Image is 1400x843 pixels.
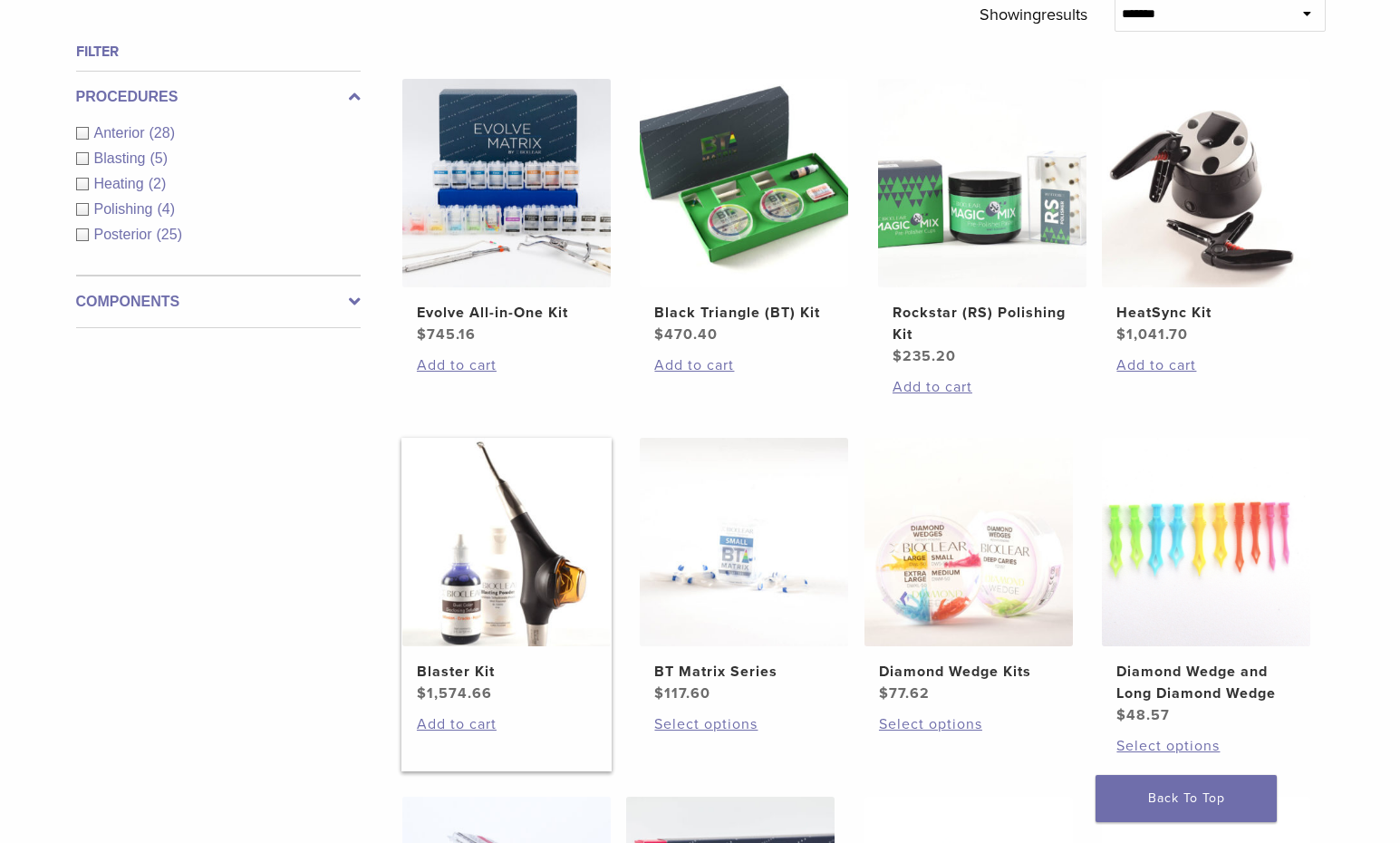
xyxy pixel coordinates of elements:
h2: Blaster Kit [417,661,596,683]
a: Rockstar (RS) Polishing KitRockstar (RS) Polishing Kit $235.20 [877,79,1088,367]
img: Diamond Wedge Kits [864,438,1073,646]
bdi: 77.62 [879,684,930,702]
h2: Rockstar (RS) Polishing Kit [893,302,1072,345]
a: Select options for “Diamond Wedge Kits” [879,713,1058,735]
bdi: 470.40 [654,325,718,344]
img: Diamond Wedge and Long Diamond Wedge [1102,438,1310,646]
a: Diamond Wedge and Long Diamond WedgeDiamond Wedge and Long Diamond Wedge $48.57 [1101,438,1312,726]
a: HeatSync KitHeatSync Kit $1,041.70 [1101,79,1312,345]
img: HeatSync Kit [1102,79,1310,287]
a: Add to cart: “Black Triangle (BT) Kit” [654,354,834,376]
h2: Diamond Wedge and Long Diamond Wedge [1116,661,1296,704]
span: $ [893,347,903,365]
h2: Diamond Wedge Kits [879,661,1058,683]
span: (28) [150,125,175,140]
h4: Filter [76,41,361,63]
a: Diamond Wedge KitsDiamond Wedge Kits $77.62 [864,438,1075,704]
a: BT Matrix SeriesBT Matrix Series $117.60 [639,438,850,704]
img: BT Matrix Series [640,438,848,646]
span: $ [654,684,664,702]
img: Evolve All-in-One Kit [402,79,611,287]
span: $ [1116,706,1126,724]
span: Blasting [94,150,150,166]
span: Heating [94,176,149,191]
bdi: 745.16 [417,325,476,344]
a: Add to cart: “Rockstar (RS) Polishing Kit” [893,376,1072,398]
h2: Evolve All-in-One Kit [417,302,596,324]
span: $ [417,684,427,702]
span: $ [879,684,889,702]
label: Components [76,291,361,313]
h2: HeatSync Kit [1116,302,1296,324]
span: (4) [157,201,175,217]
a: Black Triangle (BT) KitBlack Triangle (BT) Kit $470.40 [639,79,850,345]
h2: Black Triangle (BT) Kit [654,302,834,324]
bdi: 117.60 [654,684,710,702]
bdi: 1,041.70 [1116,325,1188,344]
img: Blaster Kit [402,438,611,646]
span: (2) [149,176,167,191]
span: Polishing [94,201,158,217]
label: Procedures [76,86,361,108]
a: Evolve All-in-One KitEvolve All-in-One Kit $745.16 [401,79,613,345]
span: (25) [157,227,182,242]
a: Add to cart: “Blaster Kit” [417,713,596,735]
a: Select options for “Diamond Wedge and Long Diamond Wedge” [1116,735,1296,757]
a: Blaster KitBlaster Kit $1,574.66 [401,438,613,704]
a: Add to cart: “Evolve All-in-One Kit” [417,354,596,376]
a: Back To Top [1096,775,1277,822]
h2: BT Matrix Series [654,661,834,683]
span: $ [1116,325,1126,344]
a: Add to cart: “HeatSync Kit” [1116,354,1296,376]
span: Posterior [94,227,157,242]
img: Black Triangle (BT) Kit [640,79,848,287]
span: $ [417,325,427,344]
bdi: 1,574.66 [417,684,492,702]
span: (5) [150,150,168,166]
a: Select options for “BT Matrix Series” [654,713,834,735]
span: $ [654,325,664,344]
bdi: 235.20 [893,347,956,365]
span: Anterior [94,125,150,140]
img: Rockstar (RS) Polishing Kit [878,79,1086,287]
bdi: 48.57 [1116,706,1170,724]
